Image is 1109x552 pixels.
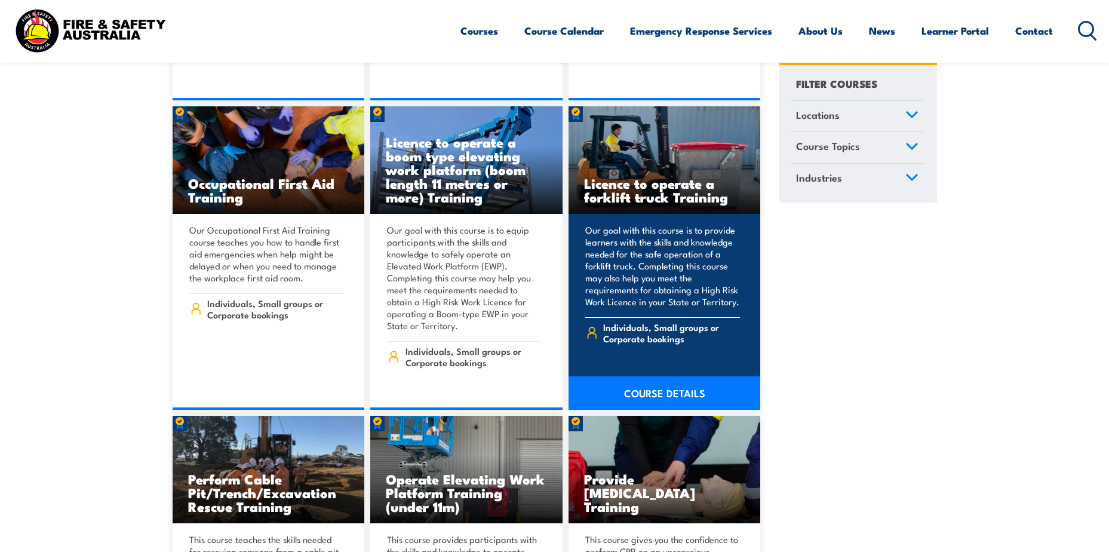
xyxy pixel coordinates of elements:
a: Contact [1015,15,1053,47]
img: Perform Cable Pit/Trench/Excavation Rescue TRAINING [173,416,365,523]
h3: Provide [MEDICAL_DATA] Training [584,472,745,513]
a: Perform Cable Pit/Trench/Excavation Rescue Training [173,416,365,523]
a: Licence to operate a boom type elevating work platform (boom length 11 metres or more) Training [370,106,563,214]
a: Courses [460,15,498,47]
span: Individuals, Small groups or Corporate bookings [207,298,344,320]
p: Our goal with this course is to provide learners with the skills and knowledge needed for the saf... [585,224,741,308]
a: Learner Portal [921,15,989,47]
a: Course Topics [791,133,924,164]
img: VOC – EWP under 11m TRAINING [370,416,563,523]
span: Course Topics [796,139,860,155]
h3: Operate Elevating Work Platform Training (under 11m) [386,472,547,513]
p: Our goal with this course is to equip participants with the skills and knowledge to safely operat... [387,224,542,332]
a: About Us [798,15,843,47]
a: Operate Elevating Work Platform Training (under 11m) [370,416,563,523]
span: Industries [796,170,842,186]
a: Occupational First Aid Training [173,106,365,214]
span: Individuals, Small groups or Corporate bookings [603,321,740,344]
span: Locations [796,107,840,123]
h3: Perform Cable Pit/Trench/Excavation Rescue Training [188,472,349,513]
a: News [869,15,895,47]
a: COURSE DETAILS [569,376,761,410]
a: Industries [791,164,924,195]
h3: Licence to operate a boom type elevating work platform (boom length 11 metres or more) Training [386,135,547,204]
img: Licence to operate a boom type elevating work platform (boom length 11 metres or more) TRAINING [370,106,563,214]
img: Licence to operate a forklift truck Training [569,106,761,214]
a: Emergency Response Services [630,15,772,47]
a: Locations [791,101,924,132]
img: Occupational First Aid Training course [173,106,365,214]
h3: Licence to operate a forklift truck Training [584,176,745,204]
img: Provide Cardiopulmonary Resuscitation Training [569,416,761,523]
p: Our Occupational First Aid Training course teaches you how to handle first aid emergencies when h... [189,224,345,284]
a: Provide [MEDICAL_DATA] Training [569,416,761,523]
h3: Occupational First Aid Training [188,176,349,204]
span: Individuals, Small groups or Corporate bookings [405,345,542,368]
a: Course Calendar [524,15,604,47]
h4: FILTER COURSES [796,75,877,91]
